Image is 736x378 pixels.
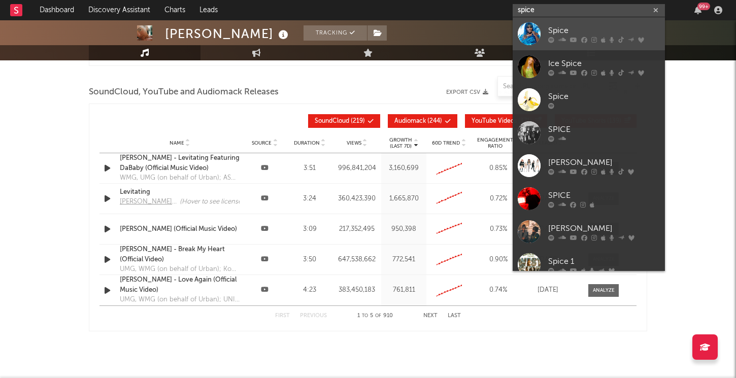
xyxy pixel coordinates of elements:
[474,163,522,174] div: 0.85 %
[548,255,660,267] div: Spice 1
[294,140,320,146] span: Duration
[389,137,412,143] p: Growth
[290,255,330,265] div: 3:50
[252,140,272,146] span: Source
[347,310,403,322] div: 1 5 910
[694,6,701,14] button: 99+
[697,3,710,10] div: 99 +
[335,163,379,174] div: 996,841,204
[388,114,457,128] button: Audiomack(244)
[120,275,240,295] a: [PERSON_NAME] - Love Again (Official Music Video)
[290,163,330,174] div: 3:51
[548,156,660,168] div: [PERSON_NAME]
[120,245,240,264] a: [PERSON_NAME] - Break My Heart (Official Video)
[474,224,522,234] div: 0.73 %
[362,314,368,318] span: to
[315,118,365,124] span: ( 219 )
[120,197,180,210] a: [PERSON_NAME] - Topic
[384,285,424,295] div: 761,811
[513,182,665,215] a: SPICE
[548,123,660,135] div: SPICE
[120,295,240,305] div: UMG, WMG (on behalf of Urban); UNIAO BRASILEIRA DE EDITORAS DE MUSICA - UBEM, [PERSON_NAME], UMPG...
[513,17,665,50] a: Spice
[384,194,424,204] div: 1,665,870
[120,173,240,183] div: WMG, UMG (on behalf of Urban); ASCAP, Sony Music Publishing, Kobalt Music Publishing, PEDL, [PERS...
[180,197,263,207] div: (Hover to see licensed songs)
[513,149,665,182] a: [PERSON_NAME]
[290,194,330,204] div: 3:24
[335,285,379,295] div: 383,450,183
[300,313,327,319] button: Previous
[375,314,381,318] span: of
[384,163,424,174] div: 3,160,699
[548,189,660,201] div: SPICE
[315,118,349,124] span: SoundCloud
[335,194,379,204] div: 360,423,390
[335,255,379,265] div: 647,538,662
[290,285,330,295] div: 4:23
[548,90,660,102] div: Spice
[448,313,461,319] button: Last
[548,57,660,70] div: Ice Spice
[384,255,424,265] div: 772,541
[465,114,547,128] button: YouTube Videos(371)
[308,114,380,128] button: SoundCloud(219)
[120,224,240,234] a: [PERSON_NAME] (Official Music Video)
[472,118,517,124] span: YouTube Videos
[474,285,522,295] div: 0.74 %
[394,118,426,124] span: Audiomack
[170,140,184,146] span: Name
[304,25,367,41] button: Tracking
[394,118,442,124] span: ( 244 )
[120,153,240,173] a: [PERSON_NAME] - Levitating Featuring DaBaby (Official Music Video)
[347,140,361,146] span: Views
[120,187,240,197] a: Levitating
[389,143,412,149] p: (Last 7d)
[513,116,665,149] a: SPICE
[498,83,605,91] input: Search by song name or URL
[423,313,438,319] button: Next
[474,255,522,265] div: 0.90 %
[548,24,660,37] div: Spice
[165,25,291,42] div: [PERSON_NAME]
[474,194,522,204] div: 0.72 %
[513,4,665,17] input: Search for artists
[384,224,424,234] div: 950,398
[548,222,660,234] div: [PERSON_NAME]
[472,118,532,124] span: ( 371 )
[513,50,665,83] a: Ice Spice
[335,224,379,234] div: 217,352,495
[275,313,290,319] button: First
[120,264,240,274] div: UMG, WMG (on behalf of Urban); Kobalt Music Publishing, CMRRA, [PERSON_NAME], BMG Rights Manageme...
[513,83,665,116] a: Spice
[290,224,330,234] div: 3:09
[474,137,516,149] span: Engagement Ratio
[527,285,568,295] div: [DATE]
[513,215,665,248] a: [PERSON_NAME]
[513,248,665,281] a: Spice 1
[432,140,460,146] span: 60D Trend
